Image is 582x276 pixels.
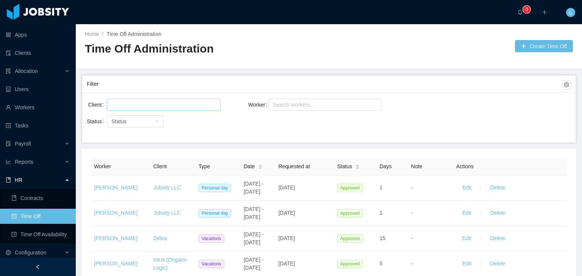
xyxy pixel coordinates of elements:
label: Status [87,118,107,124]
a: Home [85,31,99,37]
a: [PERSON_NAME] [94,235,138,241]
i: icon: solution [6,68,11,74]
span: [DATE] [278,260,295,267]
span: / [102,31,103,37]
i: icon: caret-up [355,163,360,166]
a: icon: profileTime Off [11,209,70,224]
a: [PERSON_NAME] [94,210,138,216]
button: icon: setting [562,81,571,90]
i: icon: book [6,177,11,183]
span: Date [244,163,255,171]
span: Vacations [199,234,224,243]
button: Delete [484,233,511,245]
span: Days [380,163,392,169]
span: 5 [380,260,383,267]
sup: 0 [523,6,530,13]
i: icon: bell [518,9,523,15]
a: icon: userWorkers [6,100,70,115]
a: icon: robotUsers [6,82,70,97]
i: icon: file-protect [6,141,11,146]
span: Allocation [15,68,38,74]
span: Note [411,163,422,169]
button: Delete [484,182,511,194]
i: icon: caret-down [355,166,360,169]
button: Edit [456,182,477,194]
a: Time Off Administration [106,31,161,37]
span: 1 [380,210,383,216]
span: [DATE] - [DATE] [244,181,264,195]
a: Intuit (Origami Logic) [153,257,186,271]
span: Reports [15,159,33,165]
span: 15 [380,235,386,241]
button: Edit [456,258,477,270]
span: L [569,8,572,17]
button: Delete [484,207,511,219]
span: Type [199,163,210,169]
span: Requested at [278,163,310,169]
span: [DATE] [278,235,295,241]
span: Worker [94,163,111,169]
i: icon: plus [542,9,547,15]
button: Delete [484,258,511,270]
span: Personal day [199,184,231,192]
span: Approved [337,260,363,268]
span: - [411,235,413,241]
span: [DATE] - [DATE] [244,257,264,271]
a: [PERSON_NAME] [94,260,138,267]
span: 1 [380,185,383,191]
span: Payroll [15,141,31,147]
span: Approved [337,234,363,243]
i: icon: line-chart [6,159,11,164]
span: - [411,185,413,191]
div: Sort [355,163,360,169]
button: Edit [456,233,477,245]
span: Client [153,163,167,169]
span: [DATE] - [DATE] [244,206,264,220]
span: - [411,210,413,216]
input: Client [109,100,113,109]
label: Client [88,102,107,108]
span: HR [15,177,22,183]
button: Edit [456,207,477,219]
a: [PERSON_NAME] [94,185,138,191]
a: Jobsity LLC [153,210,181,216]
a: icon: bookContracts [11,191,70,206]
span: Status [337,163,352,171]
span: Approved [337,209,363,217]
span: Approved [337,184,363,192]
span: Actions [456,163,474,169]
span: Vacations [199,260,224,268]
span: [DATE] [278,185,295,191]
div: Sort [258,163,263,169]
span: - [411,260,413,267]
i: icon: down [155,119,159,124]
button: icon: plusCreate Time Off [515,40,573,52]
span: Configuration [15,250,46,256]
i: icon: caret-up [258,163,262,166]
span: [DATE] - [DATE] [244,231,264,245]
i: icon: setting [6,250,11,255]
label: Worker [248,102,271,108]
div: Filter [87,77,562,91]
a: icon: profileTime Off Availability [11,227,70,242]
input: Worker [271,100,275,109]
a: icon: appstoreApps [6,27,70,42]
a: icon: profileTasks [6,118,70,133]
span: Status [111,118,127,124]
a: icon: auditClients [6,45,70,60]
a: Zebra [153,235,167,241]
a: Jobsity LLC [153,185,181,191]
h2: Time Off Administration [85,41,329,57]
span: Personal day [199,209,231,217]
span: [DATE] [278,210,295,216]
i: icon: caret-down [258,166,262,169]
div: Search workers... [273,101,371,109]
